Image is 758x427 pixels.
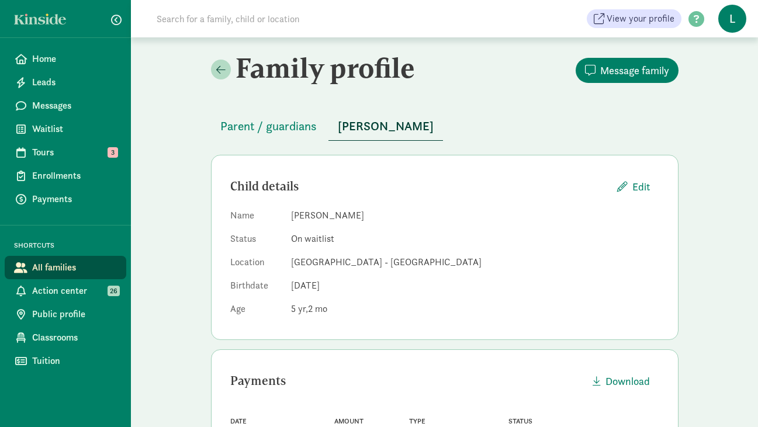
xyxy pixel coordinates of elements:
[291,279,320,291] span: [DATE]
[230,417,247,425] span: Date
[607,12,674,26] span: View your profile
[508,417,532,425] span: Status
[5,279,126,303] a: Action center 26
[291,255,659,269] dd: [GEOGRAPHIC_DATA] - [GEOGRAPHIC_DATA]
[338,117,434,136] span: [PERSON_NAME]
[230,255,282,274] dt: Location
[608,174,659,199] button: Edit
[5,47,126,71] a: Home
[230,177,608,196] div: Child details
[718,5,746,33] span: L
[150,7,477,30] input: Search for a family, child or location
[5,326,126,349] a: Classrooms
[230,372,583,390] div: Payments
[5,188,126,211] a: Payments
[211,51,442,84] h2: Family profile
[576,58,679,83] button: Message family
[291,209,659,223] dd: [PERSON_NAME]
[5,117,126,141] a: Waitlist
[291,303,308,315] span: 5
[600,63,669,78] span: Message family
[700,371,758,427] iframe: Chat Widget
[211,120,326,133] a: Parent / guardians
[291,232,659,246] dd: On waitlist
[5,303,126,326] a: Public profile
[220,117,317,136] span: Parent / guardians
[409,417,425,425] span: Type
[230,209,282,227] dt: Name
[230,279,282,297] dt: Birthdate
[587,9,681,28] a: View your profile
[328,120,443,133] a: [PERSON_NAME]
[5,141,126,164] a: Tours 3
[632,179,650,195] span: Edit
[328,112,443,141] button: [PERSON_NAME]
[32,169,117,183] span: Enrollments
[32,75,117,89] span: Leads
[211,112,326,140] button: Parent / guardians
[32,99,117,113] span: Messages
[5,164,126,188] a: Enrollments
[32,307,117,321] span: Public profile
[108,286,120,296] span: 26
[32,52,117,66] span: Home
[32,284,117,298] span: Action center
[583,369,659,394] button: Download
[308,303,327,315] span: 2
[32,145,117,159] span: Tours
[5,349,126,373] a: Tuition
[32,354,117,368] span: Tuition
[5,71,126,94] a: Leads
[108,147,118,158] span: 3
[230,232,282,251] dt: Status
[5,256,126,279] a: All families
[32,122,117,136] span: Waitlist
[334,417,364,425] span: Amount
[605,373,650,389] span: Download
[32,261,117,275] span: All families
[32,331,117,345] span: Classrooms
[230,302,282,321] dt: Age
[5,94,126,117] a: Messages
[32,192,117,206] span: Payments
